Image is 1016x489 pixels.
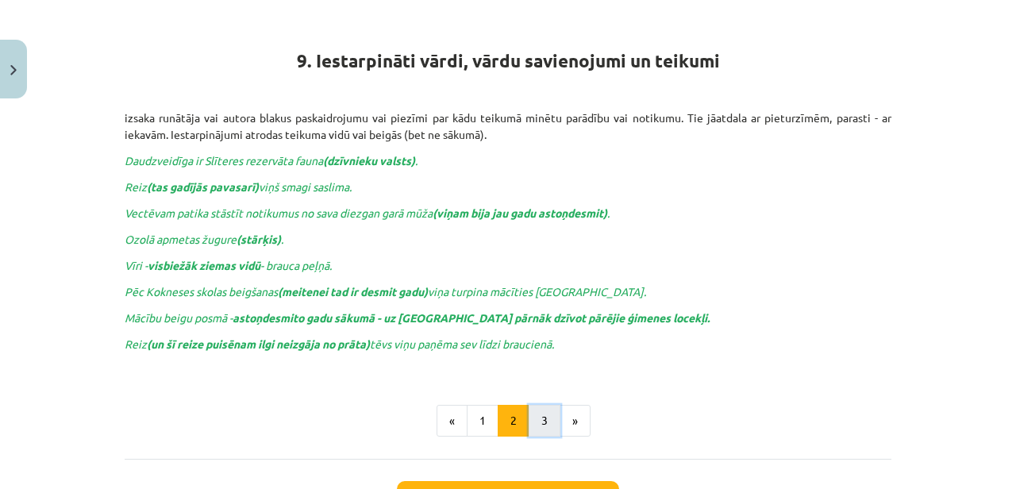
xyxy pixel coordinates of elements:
button: 3 [529,405,560,437]
span: Vectēvam patika stāstīt notikumus no sava diezgan garā mūža . [125,206,610,220]
strong: (un šī reize puisēnam ilgi neizgāja no prāta) [147,337,370,351]
img: icon-close-lesson-0947bae3869378f0d4975bcd49f059093ad1ed9edebbc8119c70593378902aed.svg [10,65,17,75]
button: » [560,405,591,437]
strong: (stārķis) [237,232,281,246]
strong: (dzīvnieku valsts) [323,153,415,167]
span: Ozolā apmetas žugure . [125,232,283,246]
span: Mācību beigu posmā - [125,310,710,325]
strong: 9. Iestarpināti vārdi, vārdu savienojumi un teikumi [297,49,720,72]
span: Vīri - - brauca peļņā. [125,258,332,272]
strong: (tas gadījās pavasarī) [147,179,259,194]
span: Reiz viņš smagi saslima. [125,179,352,194]
button: 2 [498,405,529,437]
strong: visbiežāk ziemas vidū [148,258,260,272]
span: Pēc Kokneses skolas beigšanas viņa turpina mācīties [GEOGRAPHIC_DATA]. [125,284,646,298]
strong: (viņam bija jau gadu astoņdesmit) [433,206,607,220]
button: 1 [467,405,498,437]
strong: (meitenei tad ir desmit gadu) [278,284,428,298]
p: izsaka runātāja vai autora blakus paskaidrojumu vai piezīmi par kādu teikumā minētu parādību vai ... [125,76,891,143]
span: Reiz tēvs viņu paņēma sev līdzi braucienā. [125,337,554,351]
nav: Page navigation example [125,405,891,437]
strong: astoņdesmito gadu sākumā - uz [GEOGRAPHIC_DATA] pārnāk dzīvot pārējie ģimenes locekļi. [233,310,710,325]
button: « [437,405,468,437]
span: Daudzveidīga ir Slīteres rezervāta fauna . [125,153,418,167]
